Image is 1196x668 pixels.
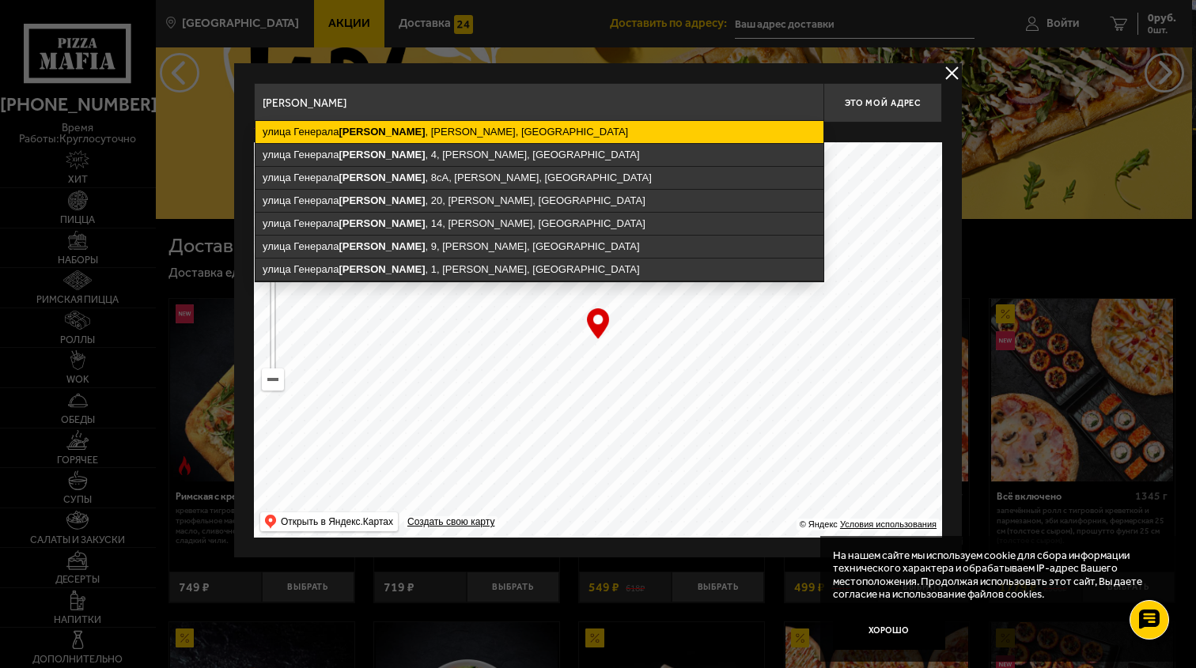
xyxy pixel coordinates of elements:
[404,516,498,528] a: Создать свою карту
[339,240,425,252] ymaps: [PERSON_NAME]
[800,519,838,529] ymaps: © Яндекс
[823,83,942,123] button: Это мой адрес
[281,512,393,531] ymaps: Открыть в Яндекс.Картах
[942,63,962,83] button: delivery type
[840,519,937,529] a: Условия использования
[255,236,823,258] ymaps: улица Генерала , 9, [PERSON_NAME], [GEOGRAPHIC_DATA]
[845,98,921,108] span: Это мой адрес
[255,121,823,143] ymaps: улица Генерала , [PERSON_NAME], [GEOGRAPHIC_DATA]
[255,144,823,166] ymaps: улица Генерала , 4, [PERSON_NAME], [GEOGRAPHIC_DATA]
[255,213,823,235] ymaps: улица Генерала , 14, [PERSON_NAME], [GEOGRAPHIC_DATA]
[339,126,425,138] ymaps: [PERSON_NAME]
[339,149,425,160] ymaps: [PERSON_NAME]
[339,172,425,183] ymaps: [PERSON_NAME]
[339,194,425,206] ymaps: [PERSON_NAME]
[833,612,945,649] button: Хорошо
[260,512,398,531] ymaps: Открыть в Яндекс.Картах
[833,549,1157,600] p: На нашем сайте мы используем cookie для сбора информации технического характера и обрабатываем IP...
[255,167,823,189] ymaps: улица Генерала , 8сА, [PERSON_NAME], [GEOGRAPHIC_DATA]
[255,190,823,212] ymaps: улица Генерала , 20, [PERSON_NAME], [GEOGRAPHIC_DATA]
[254,126,477,139] p: Укажите дом на карте или в поле ввода
[255,259,823,281] ymaps: улица Генерала , 1, [PERSON_NAME], [GEOGRAPHIC_DATA]
[254,83,823,123] input: Введите адрес доставки
[339,263,425,275] ymaps: [PERSON_NAME]
[339,217,425,229] ymaps: [PERSON_NAME]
